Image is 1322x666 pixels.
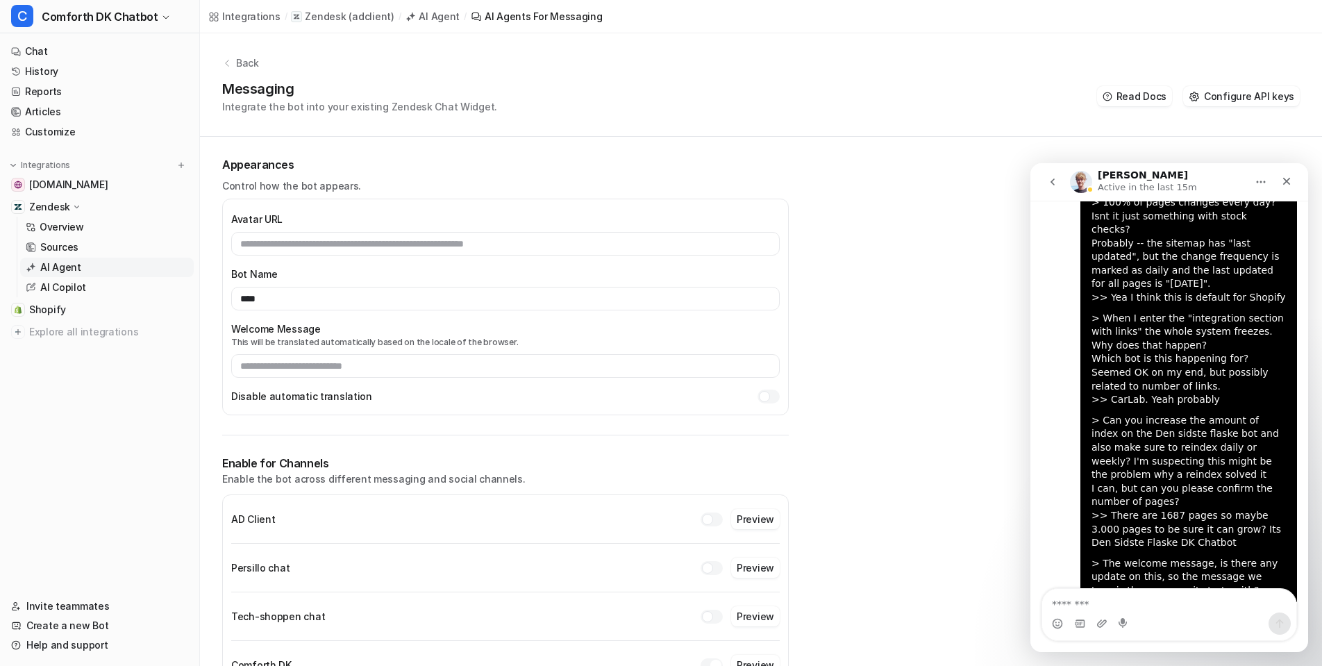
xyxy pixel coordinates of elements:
[6,42,194,61] a: Chat
[40,220,84,234] p: Overview
[231,389,372,403] label: Disable automatic translation
[399,10,401,23] span: /
[238,449,260,472] button: Send a message…
[40,281,86,294] p: AI Copilot
[6,635,194,655] a: Help and support
[471,9,603,24] a: AI Agents for messaging
[419,9,460,24] div: AI Agent
[405,9,460,24] a: AI Agent
[20,258,194,277] a: AI Agent
[14,203,22,211] img: Zendesk
[231,512,275,526] h2: AD Client
[731,606,780,626] button: Preview
[231,322,780,336] label: Welcome Message
[6,300,194,319] a: ShopifyShopify
[1030,163,1308,652] iframe: Intercom live chat
[21,160,70,171] p: Integrations
[305,10,346,24] p: Zendesk
[176,160,186,170] img: menu_add.svg
[66,455,77,466] button: Upload attachment
[231,609,325,624] h2: Tech-shoppen chat
[208,9,281,24] a: Integrations
[222,78,497,99] h1: Messaging
[731,509,780,529] button: Preview
[6,322,194,342] a: Explore all integrations
[14,306,22,314] img: Shopify
[222,455,789,472] h1: Enable for Channels
[1183,86,1300,106] button: ConfigureConfigure API keys
[222,9,281,24] div: Integrations
[231,267,780,281] label: Bot Name
[8,160,18,170] img: expand menu
[29,200,70,214] p: Zendesk
[222,99,497,114] p: Integrate the bot into your existing Zendesk Chat Widget.
[349,10,394,24] p: ( adclient )
[222,178,789,193] p: Control how the bot appears.
[6,82,194,101] a: Reports
[231,336,780,349] span: This will be translated automatically based on the locale of the browser.
[29,321,188,343] span: Explore all integrations
[40,240,78,254] p: Sources
[44,455,55,466] button: Gif picker
[29,178,108,192] span: [DOMAIN_NAME]
[6,158,74,172] button: Integrations
[222,156,789,173] h1: Appearances
[6,175,194,194] a: comforth.dk[DOMAIN_NAME]
[464,10,467,23] span: /
[485,9,603,24] div: AI Agents for messaging
[6,597,194,616] a: Invite teammates
[61,394,256,571] div: > The welcome message, is there any update on this, so the message we type is the message it star...
[6,62,194,81] a: History
[11,5,33,27] span: C
[231,560,290,575] h2: Persillo chat
[11,325,25,339] img: explore all integrations
[42,7,158,26] span: Comforth DK Chatbot
[285,10,287,23] span: /
[291,10,394,24] a: Zendesk(adclient)
[1204,89,1294,103] span: Configure API keys
[236,56,259,70] p: Back
[1189,91,1200,102] img: Configure
[20,217,194,237] a: Overview
[22,455,33,466] button: Emoji picker
[14,181,22,189] img: comforth.dk
[88,455,99,466] button: Start recording
[6,122,194,142] a: Customize
[29,303,66,317] span: Shopify
[20,238,194,257] a: Sources
[1097,86,1172,106] button: Read Docs
[6,102,194,122] a: Articles
[61,33,256,142] div: > 100% of pages changes every day? Isnt it just something with stock checks? Probably -- the site...
[61,251,256,387] div: > Can you increase the amount of index on the Den sidste flaske bot and also make sure to reindex...
[20,278,194,297] a: AI Copilot
[1116,89,1166,103] span: Read Docs
[222,472,789,486] p: Enable the bot across different messaging and social channels.
[231,212,780,226] label: Avatar URL
[40,260,81,274] p: AI Agent
[731,558,780,578] button: Preview
[12,426,266,449] textarea: Message…
[6,616,194,635] a: Create a new Bot
[61,149,256,244] div: > When I enter the "integration section with links" the whole system freezes. Why does that happe...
